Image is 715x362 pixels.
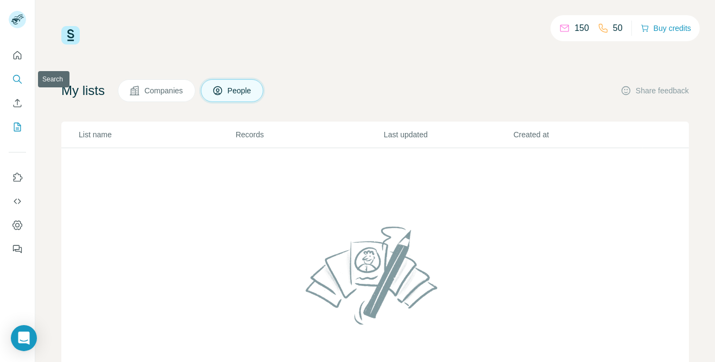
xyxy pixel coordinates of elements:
[514,129,642,140] p: Created at
[9,46,26,65] button: Quick start
[613,22,623,35] p: 50
[61,26,80,45] img: Surfe Logo
[227,85,252,96] span: People
[144,85,184,96] span: Companies
[574,22,589,35] p: 150
[9,93,26,113] button: Enrich CSV
[9,239,26,259] button: Feedback
[9,215,26,235] button: Dashboard
[9,69,26,89] button: Search
[9,168,26,187] button: Use Surfe on LinkedIn
[621,85,689,96] button: Share feedback
[384,129,512,140] p: Last updated
[11,325,37,351] div: Open Intercom Messenger
[236,129,383,140] p: Records
[641,21,691,36] button: Buy credits
[79,129,235,140] p: List name
[301,217,449,333] img: No lists found
[61,82,105,99] h4: My lists
[9,192,26,211] button: Use Surfe API
[9,117,26,137] button: My lists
